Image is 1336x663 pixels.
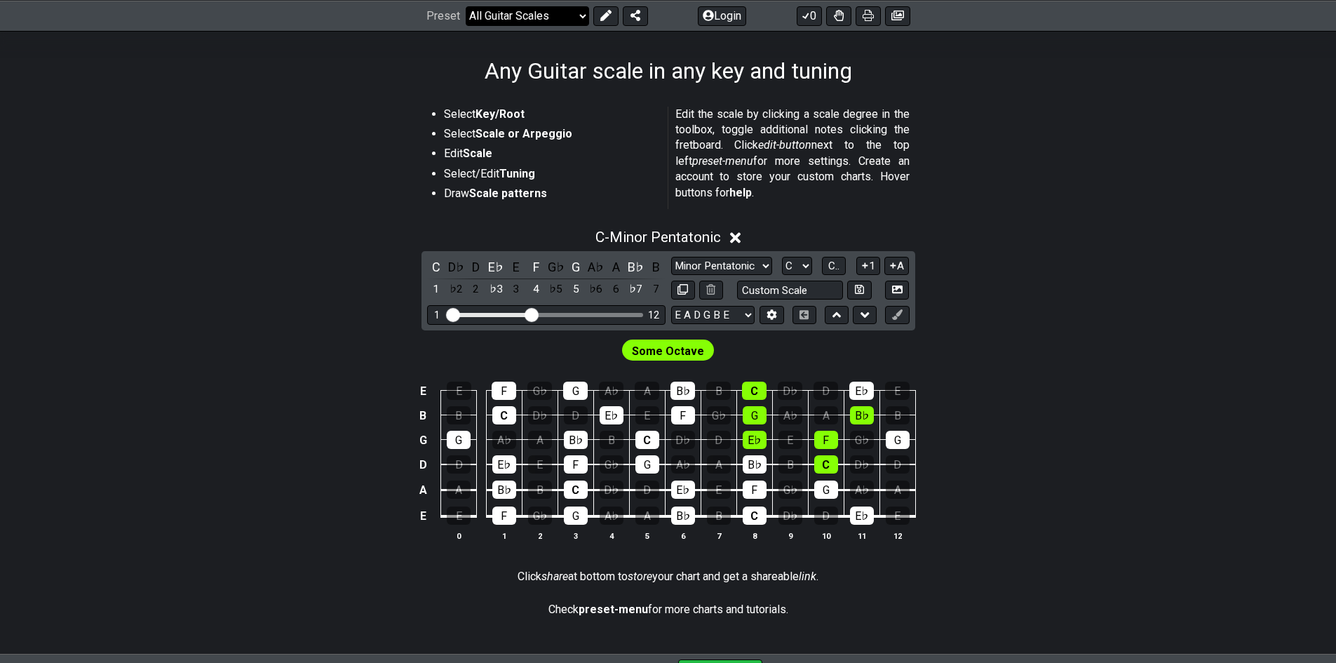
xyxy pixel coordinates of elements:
div: B♭ [850,406,874,424]
em: edit-button [758,138,811,152]
div: D♭ [778,382,802,400]
div: G [563,382,588,400]
div: A♭ [778,406,802,424]
div: C [492,406,516,424]
div: toggle scale degree [547,280,565,299]
div: toggle scale degree [427,280,445,299]
th: 10 [808,528,844,543]
div: D [635,481,659,499]
div: D [814,382,838,400]
div: 12 [648,309,659,321]
div: G [886,431,910,449]
span: Preset [426,9,460,22]
th: 6 [665,528,701,543]
button: Login [698,6,746,25]
div: E♭ [492,455,516,474]
div: A♭ [600,507,623,525]
div: D♭ [600,481,623,499]
th: 9 [772,528,808,543]
div: C [742,382,767,400]
th: 12 [879,528,915,543]
div: F [743,481,767,499]
div: F [814,431,838,449]
div: A♭ [599,382,623,400]
button: A [884,257,909,276]
div: E [635,406,659,424]
div: toggle pitch class [527,257,545,276]
strong: Scale patterns [469,187,547,200]
div: E [528,455,552,474]
div: toggle scale degree [487,280,505,299]
div: A [886,481,910,499]
button: C.. [822,257,846,276]
strong: help [729,186,752,199]
div: toggle pitch class [547,257,565,276]
div: D♭ [850,455,874,474]
div: E [447,507,471,525]
div: toggle pitch class [567,257,585,276]
button: Toggle Dexterity for all fretkits [826,6,851,25]
div: D [564,406,588,424]
div: D [814,507,838,525]
div: B♭ [743,455,767,474]
div: toggle pitch class [627,257,645,276]
select: Preset [466,6,589,25]
button: Store user defined scale [847,281,871,300]
div: G [814,481,838,499]
th: 1 [486,528,522,543]
div: toggle pitch class [507,257,525,276]
div: G♭ [528,507,552,525]
th: 11 [844,528,879,543]
th: 2 [522,528,558,543]
div: toggle pitch class [587,257,605,276]
select: Tonic/Root [782,257,812,276]
div: D♭ [671,431,695,449]
div: E♭ [671,481,695,499]
th: 8 [736,528,772,543]
button: Create Image [885,281,909,300]
div: E [885,382,910,400]
div: toggle scale degree [567,280,585,299]
td: E [414,503,431,530]
div: E [886,507,910,525]
button: Copy [671,281,695,300]
button: Edit Preset [593,6,619,25]
th: 0 [441,528,477,543]
div: A♭ [492,431,516,449]
td: D [414,453,431,478]
strong: Tuning [499,167,535,180]
div: B [600,431,623,449]
div: D [886,455,910,474]
p: Edit the scale by clicking a scale degree in the toolbox, toggle additional notes clicking the fr... [675,107,910,201]
strong: preset-menu [579,603,648,616]
em: link [799,570,816,583]
div: G♭ [707,406,731,424]
div: A [447,481,471,499]
h1: Any Guitar scale in any key and tuning [485,58,852,84]
td: G [414,428,431,453]
div: G♭ [850,431,874,449]
select: Scale [671,257,772,276]
button: Toggle horizontal chord view [792,306,816,325]
div: 1 [434,309,440,321]
p: Check for more charts and tutorials. [548,602,788,617]
div: toggle scale degree [527,280,545,299]
div: G♭ [600,455,623,474]
div: A [635,507,659,525]
div: G [635,455,659,474]
div: G♭ [778,481,802,499]
div: G [743,406,767,424]
th: 7 [701,528,736,543]
li: Draw [444,186,659,206]
div: B [447,406,471,424]
th: 4 [593,528,629,543]
div: toggle scale degree [627,280,645,299]
div: F [671,406,695,424]
div: D [447,455,471,474]
div: E [447,382,471,400]
div: B♭ [564,431,588,449]
strong: Scale [463,147,492,160]
div: D [707,431,731,449]
div: A [814,406,838,424]
div: toggle pitch class [447,257,465,276]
